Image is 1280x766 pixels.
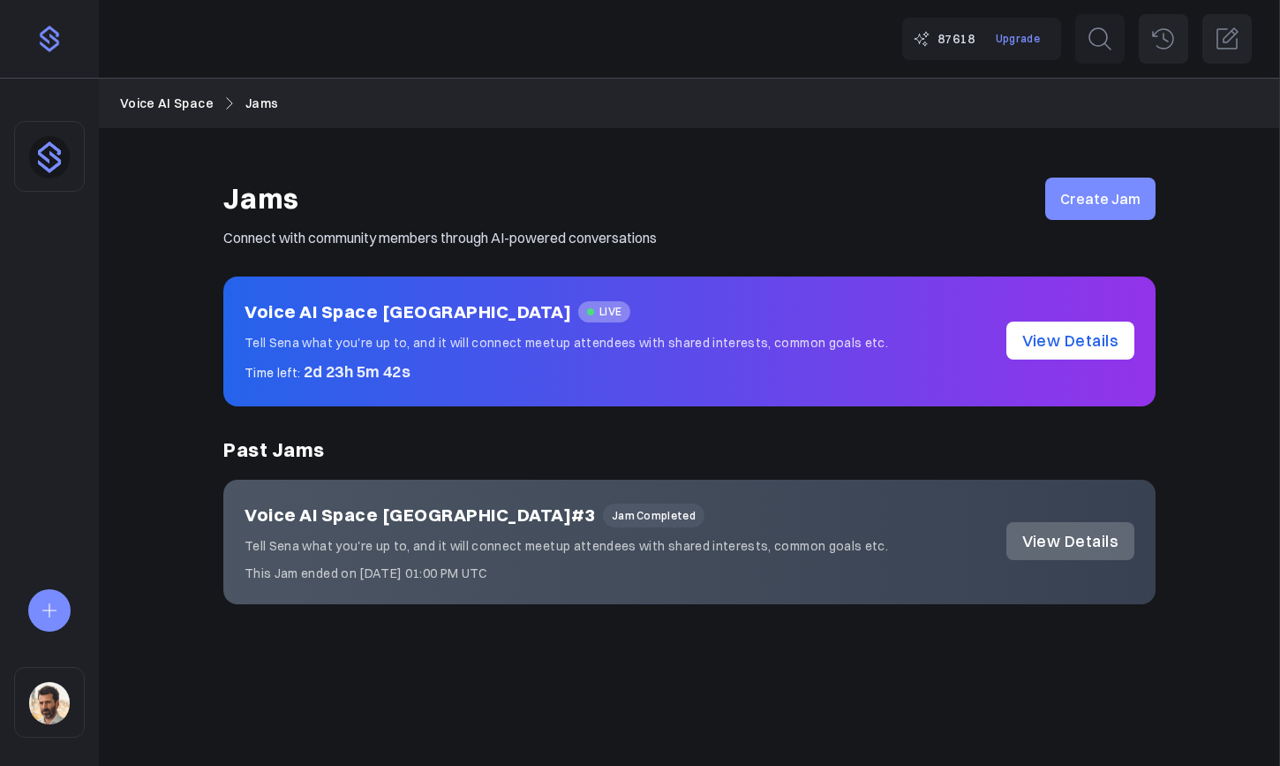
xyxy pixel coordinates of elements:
[1045,178,1156,220] a: Create Jam
[304,361,411,382] span: 2d 23h 5m 42s
[29,136,70,178] img: dhnou9yomun9587rl8johsq6w6vr
[937,29,975,49] span: 87618
[245,94,278,113] a: Jams
[223,227,1156,248] p: Connect with community members through AI-powered conversations
[35,25,64,53] img: purple-logo-18f04229334c5639164ff563510a1dba46e1211543e89c7069427642f6c28bac.png
[29,682,70,724] img: sqr4epb0z8e5jm577i6jxqftq3ng
[1006,322,1134,360] a: View Details
[245,501,596,529] h2: Voice AI Space [GEOGRAPHIC_DATA]#3
[245,536,989,556] p: Tell Sena what you're up to, and it will connect meetup attendees with shared interests, common g...
[985,25,1050,52] a: Upgrade
[245,333,989,353] p: Tell Sena what you're up to, and it will connect meetup attendees with shared interests, common g...
[603,504,704,527] span: Jam Completed
[1006,522,1134,560] a: View Details
[223,435,1156,466] h2: Past Jams
[120,94,1259,113] nav: Breadcrumb
[223,179,299,219] h1: Jams
[245,298,571,326] h2: Voice AI Space [GEOGRAPHIC_DATA]
[578,301,630,322] span: LIVE
[120,94,214,113] a: Voice AI Space
[245,365,301,381] span: Time left:
[245,564,989,583] div: This Jam ended on [DATE] 01:00 PM UTC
